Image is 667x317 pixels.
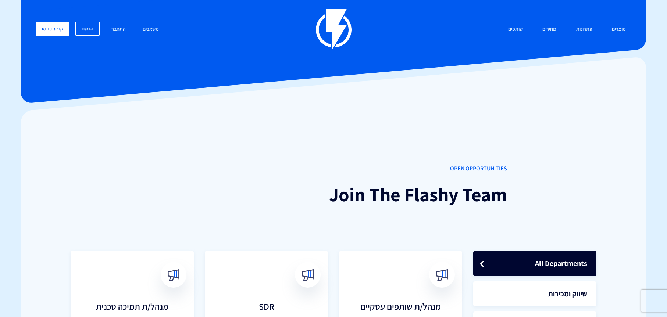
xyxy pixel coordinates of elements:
span: OPEN OPPORTUNITIES [160,165,507,173]
a: הרשם [75,22,100,36]
h1: Join The Flashy Team [160,184,507,205]
a: מוצרים [606,22,631,37]
a: שותפים [503,22,528,37]
a: התחבר [106,22,131,37]
img: broadcast.svg [302,269,314,281]
a: משאבים [137,22,164,37]
img: broadcast.svg [167,269,180,281]
img: broadcast.svg [436,269,449,281]
a: All Departments [473,251,596,276]
a: פתרונות [571,22,598,37]
a: מחירים [537,22,562,37]
a: קביעת דמו [36,22,69,36]
a: שיווק ומכירות [473,281,596,307]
